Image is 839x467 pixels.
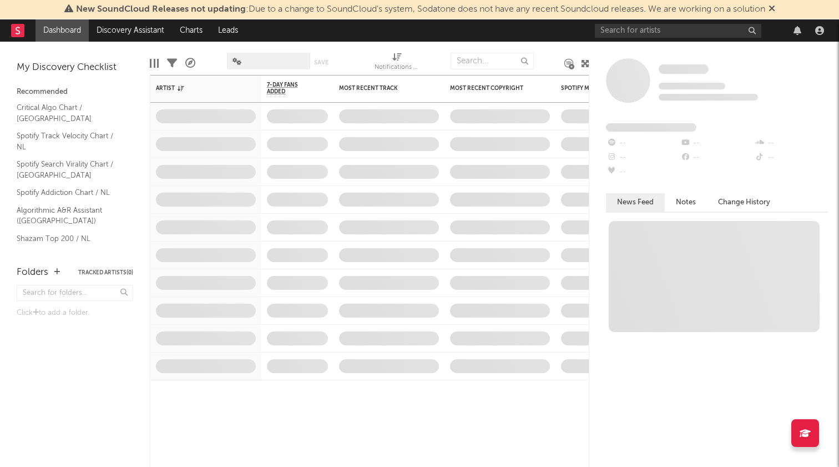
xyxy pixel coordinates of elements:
div: Folders [17,266,48,279]
a: Charts [172,19,210,42]
input: Search... [451,53,534,69]
a: Some Artist [659,64,709,75]
a: Leads [210,19,246,42]
div: -- [606,136,680,150]
a: Discovery Assistant [89,19,172,42]
div: -- [680,150,754,165]
a: Critical Algo Chart / [GEOGRAPHIC_DATA] [17,102,122,124]
div: Artist [156,85,239,92]
div: Filters [167,47,177,79]
a: Spotify Search Virality Chart / [GEOGRAPHIC_DATA] [17,158,122,181]
div: Most Recent Copyright [450,85,533,92]
input: Search for folders... [17,285,133,301]
div: A&R Pipeline [185,47,195,79]
a: Shazam Top 200 / NL [17,233,122,245]
div: Click to add a folder. [17,307,133,320]
span: New SoundCloud Releases not updating [76,5,246,14]
a: Spotify Addiction Chart / NL [17,187,122,199]
span: Fans Added by Platform [606,123,696,132]
div: Most Recent Track [339,85,422,92]
a: Dashboard [36,19,89,42]
button: Save [314,59,328,66]
div: -- [680,136,754,150]
div: -- [606,150,680,165]
span: 7-Day Fans Added [267,82,311,95]
span: Tracking Since: [DATE] [659,83,725,89]
div: -- [754,136,828,150]
input: Search for artists [595,24,761,38]
button: Change History [707,193,781,212]
span: 0 fans last week [659,94,758,101]
span: Some Artist [659,64,709,74]
div: -- [754,150,828,165]
div: Edit Columns [150,47,159,79]
a: Algorithmic A&R Assistant ([GEOGRAPHIC_DATA]) [17,204,122,227]
span: Dismiss [769,5,775,14]
div: Spotify Monthly Listeners [561,85,644,92]
span: : Due to a change to SoundCloud's system, Sodatone does not have any recent Soundcloud releases. ... [76,5,765,14]
div: -- [606,165,680,179]
div: Notifications (Artist) [375,47,419,79]
button: Tracked Artists(0) [78,270,133,275]
div: Recommended [17,86,133,99]
button: Notes [665,193,707,212]
div: My Discovery Checklist [17,61,133,74]
div: Notifications (Artist) [375,61,419,74]
a: Spotify Track Velocity Chart / NL [17,130,122,153]
button: News Feed [606,193,665,212]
